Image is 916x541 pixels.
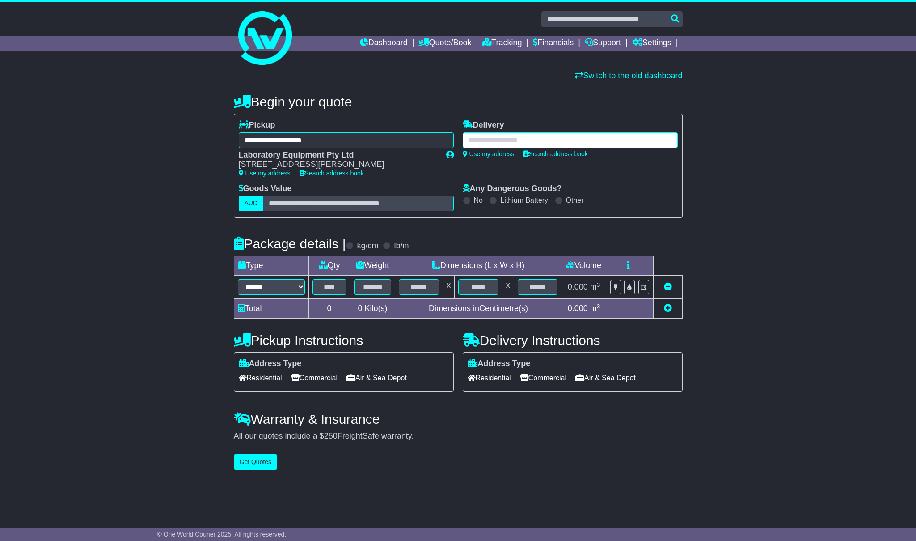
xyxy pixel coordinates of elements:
[523,150,588,158] a: Search address book
[350,256,395,276] td: Weight
[443,276,455,299] td: x
[463,150,515,158] a: Use my address
[358,304,362,313] span: 0
[590,282,600,291] span: m
[239,170,291,177] a: Use my address
[463,333,683,348] h4: Delivery Instructions
[239,120,275,130] label: Pickup
[395,299,561,319] td: Dimensions in Centimetre(s)
[308,299,350,319] td: 0
[482,36,522,51] a: Tracking
[357,241,378,251] label: kg/cm
[234,412,683,426] h4: Warranty & Insurance
[474,196,483,204] label: No
[239,371,282,385] span: Residential
[533,36,574,51] a: Financials
[239,160,437,170] div: [STREET_ADDRESS][PERSON_NAME]
[291,371,338,385] span: Commercial
[157,531,287,538] span: © One World Courier 2025. All rights reserved.
[234,454,278,470] button: Get Quotes
[597,281,600,288] sup: 3
[520,371,566,385] span: Commercial
[502,276,514,299] td: x
[324,431,338,440] span: 250
[395,256,561,276] td: Dimensions (L x W x H)
[597,303,600,310] sup: 3
[360,36,408,51] a: Dashboard
[308,256,350,276] td: Qty
[664,282,672,291] a: Remove this item
[346,371,407,385] span: Air & Sea Depot
[585,36,621,51] a: Support
[239,184,292,194] label: Goods Value
[568,282,588,291] span: 0.000
[632,36,671,51] a: Settings
[300,170,364,177] a: Search address book
[234,94,683,109] h4: Begin your quote
[575,371,636,385] span: Air & Sea Depot
[568,304,588,313] span: 0.000
[566,196,584,204] label: Other
[468,359,531,369] label: Address Type
[468,371,511,385] span: Residential
[239,359,302,369] label: Address Type
[234,236,346,251] h4: Package details |
[239,196,264,211] label: AUD
[575,71,682,80] a: Switch to the old dashboard
[561,256,606,276] td: Volume
[234,333,454,348] h4: Pickup Instructions
[394,241,409,251] label: lb/in
[350,299,395,319] td: Kilo(s)
[664,304,672,313] a: Add new item
[463,184,562,194] label: Any Dangerous Goods?
[234,299,308,319] td: Total
[463,120,504,130] label: Delivery
[234,431,683,441] div: All our quotes include a $ FreightSafe warranty.
[234,256,308,276] td: Type
[239,150,437,160] div: Laboratory Equipment Pty Ltd
[418,36,471,51] a: Quote/Book
[590,304,600,313] span: m
[500,196,548,204] label: Lithium Battery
